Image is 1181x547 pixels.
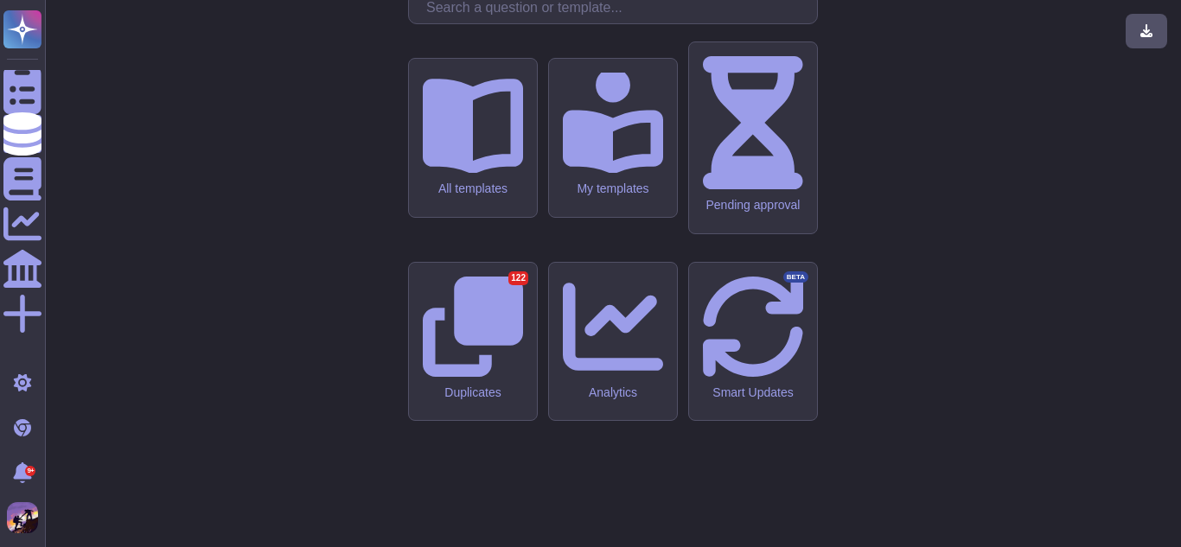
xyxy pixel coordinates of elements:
div: 122 [508,271,528,285]
div: Pending approval [703,198,803,213]
button: user [3,499,50,537]
div: Analytics [563,385,663,400]
div: My templates [563,181,663,196]
img: user [7,502,38,533]
div: 9+ [25,466,35,476]
div: Smart Updates [703,385,803,400]
div: BETA [783,271,808,283]
div: Duplicates [423,385,523,400]
div: All templates [423,181,523,196]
